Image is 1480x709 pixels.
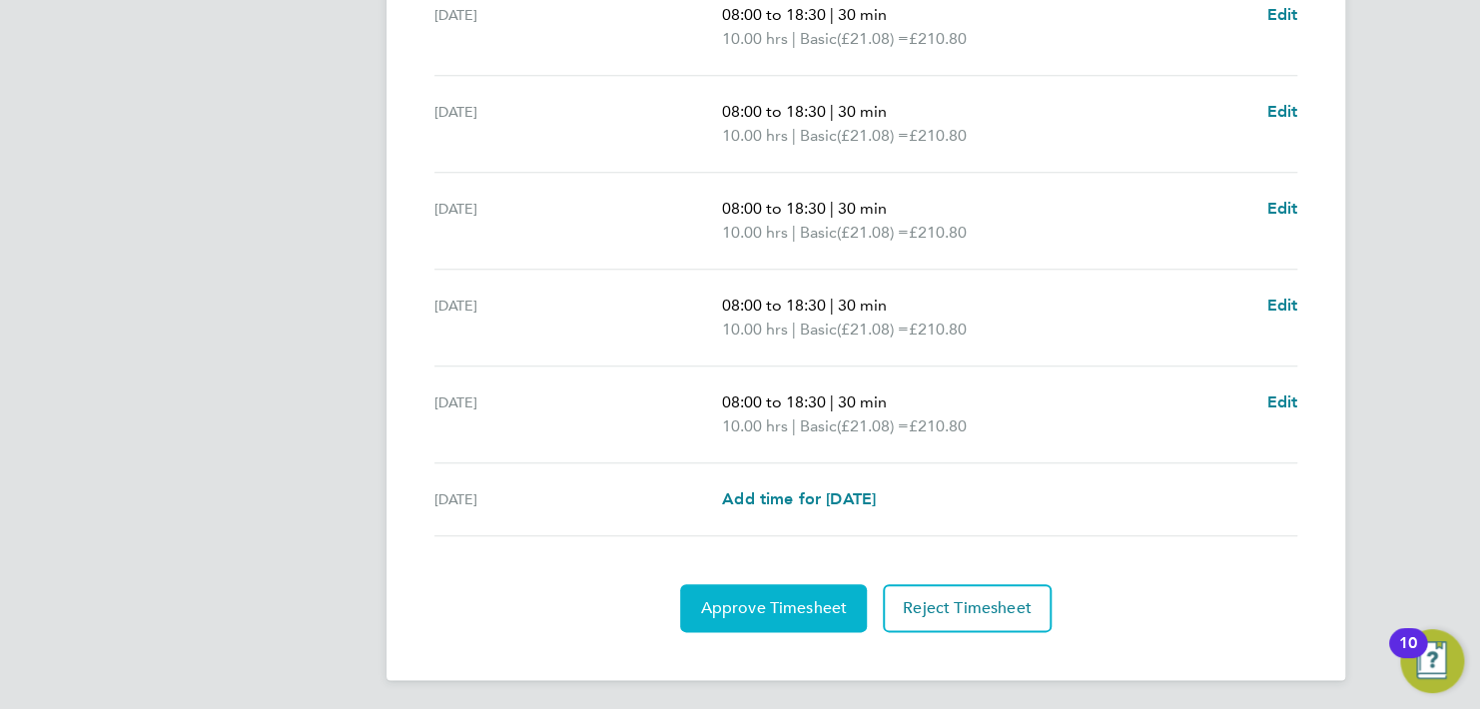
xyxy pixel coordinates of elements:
[1266,392,1297,411] span: Edit
[800,124,837,148] span: Basic
[722,320,788,339] span: 10.00 hrs
[830,392,834,411] span: |
[909,223,967,242] span: £210.80
[792,320,796,339] span: |
[1266,294,1297,318] a: Edit
[830,199,834,218] span: |
[903,598,1032,618] span: Reject Timesheet
[792,126,796,145] span: |
[800,27,837,51] span: Basic
[837,223,909,242] span: (£21.08) =
[909,320,967,339] span: £210.80
[1266,102,1297,121] span: Edit
[830,296,834,315] span: |
[830,102,834,121] span: |
[434,390,722,438] div: [DATE]
[434,197,722,245] div: [DATE]
[722,126,788,145] span: 10.00 hrs
[837,126,909,145] span: (£21.08) =
[700,598,847,618] span: Approve Timesheet
[722,487,876,511] a: Add time for [DATE]
[722,392,826,411] span: 08:00 to 18:30
[792,29,796,48] span: |
[792,416,796,435] span: |
[722,29,788,48] span: 10.00 hrs
[837,416,909,435] span: (£21.08) =
[838,102,887,121] span: 30 min
[1266,390,1297,414] a: Edit
[800,318,837,342] span: Basic
[1266,296,1297,315] span: Edit
[792,223,796,242] span: |
[434,294,722,342] div: [DATE]
[837,29,909,48] span: (£21.08) =
[434,3,722,51] div: [DATE]
[883,584,1052,632] button: Reject Timesheet
[838,5,887,24] span: 30 min
[722,102,826,121] span: 08:00 to 18:30
[722,489,876,508] span: Add time for [DATE]
[830,5,834,24] span: |
[800,221,837,245] span: Basic
[722,296,826,315] span: 08:00 to 18:30
[722,223,788,242] span: 10.00 hrs
[1266,199,1297,218] span: Edit
[1400,629,1464,693] button: Open Resource Center, 10 new notifications
[1399,643,1417,669] div: 10
[838,199,887,218] span: 30 min
[722,416,788,435] span: 10.00 hrs
[909,126,967,145] span: £210.80
[909,416,967,435] span: £210.80
[838,296,887,315] span: 30 min
[434,487,722,511] div: [DATE]
[1266,5,1297,24] span: Edit
[1266,100,1297,124] a: Edit
[722,199,826,218] span: 08:00 to 18:30
[1266,197,1297,221] a: Edit
[434,100,722,148] div: [DATE]
[722,5,826,24] span: 08:00 to 18:30
[680,584,867,632] button: Approve Timesheet
[909,29,967,48] span: £210.80
[1266,3,1297,27] a: Edit
[838,392,887,411] span: 30 min
[800,414,837,438] span: Basic
[837,320,909,339] span: (£21.08) =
